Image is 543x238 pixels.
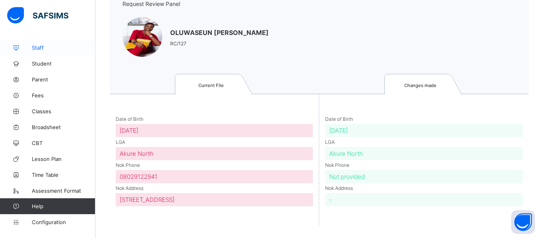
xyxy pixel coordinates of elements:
button: Open asap [511,210,535,234]
p: Nok Address [116,188,313,188]
span: Configuration [32,219,95,225]
span: Fees [32,92,95,99]
span: CBT [32,140,95,146]
div: Nok Address [325,188,523,206]
span: Student [32,60,95,67]
span: RC/127 [170,41,269,46]
span: Request Review Panel [122,0,180,7]
div: LGA [325,142,523,160]
span: Lesson Plan [32,156,95,162]
span: Staff [32,45,95,51]
span: Classes [32,108,95,114]
div: Akure North [325,147,523,160]
div: [STREET_ADDRESS] [116,193,313,206]
div: [DATE] [116,124,313,137]
div: Nok Address [116,188,313,206]
div: Nok Phone [116,165,313,183]
div: Nok Phone [325,165,523,183]
span: OLUWASEUN [PERSON_NAME] [170,29,269,37]
img: safsims [7,7,68,24]
div: Akure North [116,147,313,160]
img: RC_127.png [122,17,162,57]
div: Date of Birth [325,119,523,137]
div: LGA [116,142,313,160]
div: Not provided [325,170,523,183]
span: Assessment Format [32,188,95,194]
div: Date of Birth [116,119,313,137]
span: Help [32,203,95,209]
p: Nok Address [325,188,523,188]
span: Parent [32,76,95,83]
div: 08029122941 [116,170,313,183]
span: Changes made [404,83,436,88]
span: Time Table [32,172,95,178]
span: Broadsheet [32,124,95,130]
p: Nok Phone [325,165,523,165]
span: Current File [198,83,224,88]
div: [DATE] [325,124,523,137]
p: Nok Phone [116,165,313,165]
div: - [325,193,523,206]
